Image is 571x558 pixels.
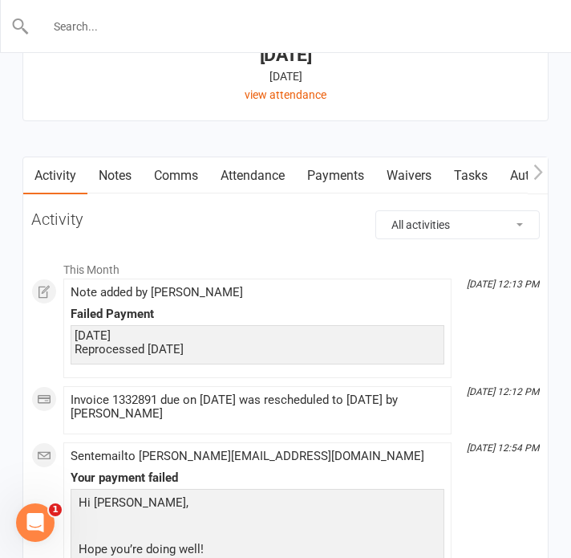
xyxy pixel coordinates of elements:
[467,386,539,397] i: [DATE] 12:12 PM
[49,503,62,516] span: 1
[467,279,539,290] i: [DATE] 12:13 PM
[71,471,444,485] div: Your payment failed
[143,157,209,194] a: Comms
[75,493,440,516] p: Hi [PERSON_NAME],
[75,329,440,356] div: [DATE] Reprocessed [DATE]
[245,88,326,101] a: view attendance
[209,157,296,194] a: Attendance
[31,210,540,228] h3: Activity
[71,449,424,463] span: Sent email to [PERSON_NAME][EMAIL_ADDRESS][DOMAIN_NAME]
[30,15,543,38] input: Search...
[38,47,533,63] div: [DATE]
[71,393,444,421] div: Invoice 1332891 due on [DATE] was rescheduled to [DATE] by [PERSON_NAME]
[375,157,443,194] a: Waivers
[443,157,499,194] a: Tasks
[23,157,87,194] a: Activity
[71,308,444,321] div: Failed Payment
[38,67,533,85] div: [DATE]
[87,157,143,194] a: Notes
[16,503,55,542] iframe: Intercom live chat
[296,157,375,194] a: Payments
[31,253,540,279] li: This Month
[71,286,444,299] div: Note added by [PERSON_NAME]
[467,442,539,454] i: [DATE] 12:54 PM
